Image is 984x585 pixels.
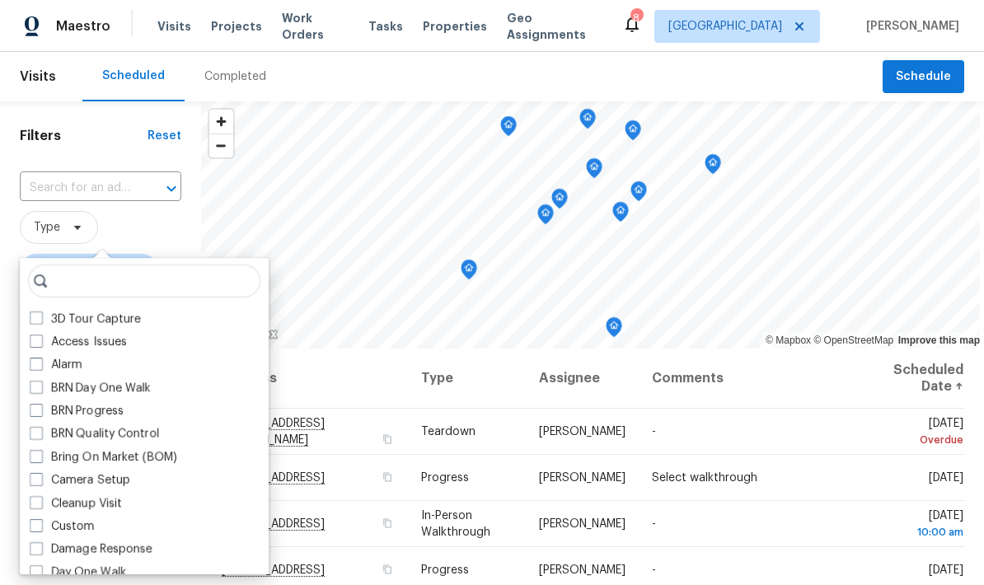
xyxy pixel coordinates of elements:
[630,10,642,26] div: 8
[209,133,233,157] button: Zoom out
[421,472,469,484] span: Progress
[929,564,963,576] span: [DATE]
[204,68,266,85] div: Completed
[639,349,862,409] th: Comments
[368,21,403,32] span: Tasks
[526,349,639,409] th: Assignee
[209,110,233,133] button: Zoom in
[209,134,233,157] span: Zoom out
[612,202,629,227] div: Map marker
[20,58,56,95] span: Visits
[551,189,568,214] div: Map marker
[539,518,626,530] span: [PERSON_NAME]
[421,510,490,538] span: In-Person Walkthrough
[20,175,135,201] input: Search for an address...
[766,335,811,346] a: Mapbox
[606,317,622,343] div: Map marker
[30,311,141,327] label: 3D Tour Capture
[30,403,124,419] label: BRN Progress
[539,472,626,484] span: [PERSON_NAME]
[34,219,60,236] span: Type
[30,334,127,350] label: Access Issues
[30,380,151,396] label: BRN Day One Walk
[652,564,656,576] span: -
[705,154,721,180] div: Map marker
[579,109,596,134] div: Map marker
[421,426,476,438] span: Teardown
[625,120,641,146] div: Map marker
[860,18,959,35] span: [PERSON_NAME]
[896,67,951,87] span: Schedule
[507,10,602,43] span: Geo Assignments
[421,564,469,576] span: Progress
[102,68,165,84] div: Scheduled
[380,516,395,531] button: Copy Address
[20,128,148,144] h1: Filters
[30,495,122,512] label: Cleanup Visit
[30,564,126,581] label: Day One Walk
[537,204,554,230] div: Map marker
[929,472,963,484] span: [DATE]
[380,470,395,484] button: Copy Address
[813,335,893,346] a: OpenStreetMap
[380,562,395,577] button: Copy Address
[30,541,152,558] label: Damage Response
[408,349,526,409] th: Type
[211,18,262,35] span: Projects
[157,18,191,35] span: Visits
[586,158,602,184] div: Map marker
[380,432,395,447] button: Copy Address
[30,449,177,466] label: Bring On Market (BOM)
[30,472,130,489] label: Camera Setup
[874,432,963,448] div: Overdue
[861,349,964,409] th: Scheduled Date ↑
[874,510,963,541] span: [DATE]
[201,101,981,349] canvas: Map
[652,472,757,484] span: Select walkthrough
[30,518,95,535] label: Custom
[30,357,82,373] label: Alarm
[874,418,963,448] span: [DATE]
[630,181,647,207] div: Map marker
[461,260,477,285] div: Map marker
[883,60,964,94] button: Schedule
[148,128,181,144] div: Reset
[898,335,980,346] a: Improve this map
[282,10,349,43] span: Work Orders
[30,426,159,442] label: BRN Quality Control
[539,564,626,576] span: [PERSON_NAME]
[874,524,963,541] div: 10:00 am
[56,18,110,35] span: Maestro
[539,426,626,438] span: [PERSON_NAME]
[668,18,782,35] span: [GEOGRAPHIC_DATA]
[221,349,408,409] th: Address
[652,518,656,530] span: -
[160,177,183,200] button: Open
[423,18,487,35] span: Properties
[652,426,656,438] span: -
[500,116,517,142] div: Map marker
